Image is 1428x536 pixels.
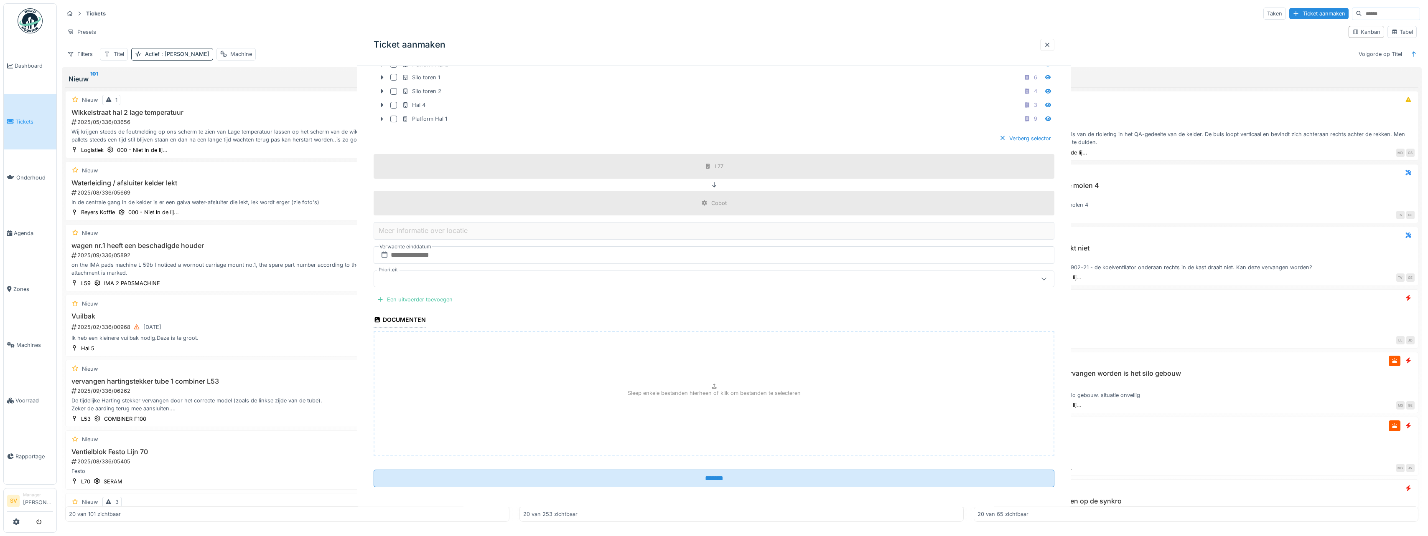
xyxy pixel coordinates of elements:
div: Silo toren 1 [402,73,440,81]
div: Silo toren 2 [402,87,441,95]
p: Sleep enkele bestanden hierheen of klik om bestanden te selecteren [628,389,801,397]
div: 4 [1034,87,1037,95]
div: L77 [715,162,723,170]
div: Verberg selector [996,132,1054,144]
div: Cobot [711,199,727,207]
h3: Ticket aanmaken [374,40,445,50]
div: Documenten [374,314,426,328]
div: Platform Hal 1 [402,115,447,123]
label: Prioriteit [377,266,400,273]
div: Platform Hal 2 [402,61,448,68]
div: Een uitvoerder toevoegen [374,294,456,305]
div: Hal 4 [402,101,425,109]
label: Meer informatie over locatie [377,225,469,235]
div: 9 [1034,115,1037,123]
div: 6 [1034,73,1037,81]
div: 3 [1034,101,1037,109]
label: Verwachte einddatum [379,242,432,251]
